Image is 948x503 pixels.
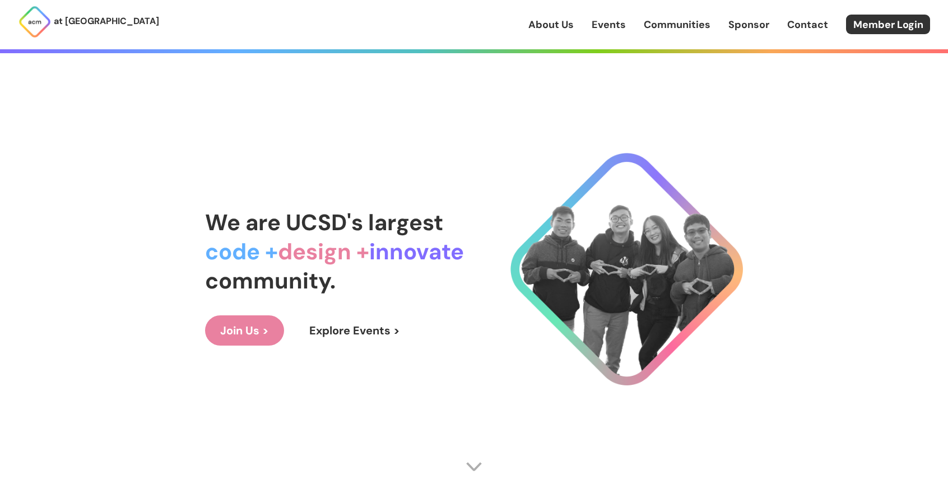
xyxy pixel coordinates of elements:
a: at [GEOGRAPHIC_DATA] [18,5,159,39]
span: design + [278,237,369,266]
a: Explore Events > [294,315,415,346]
span: community. [205,266,336,295]
span: code + [205,237,278,266]
a: Sponsor [728,17,769,32]
img: ACM Logo [18,5,52,39]
a: Communities [644,17,710,32]
a: Member Login [846,15,930,34]
a: Join Us > [205,315,284,346]
a: Events [592,17,626,32]
a: Contact [787,17,828,32]
span: innovate [369,237,464,266]
p: at [GEOGRAPHIC_DATA] [54,14,159,29]
a: About Us [528,17,574,32]
img: Scroll Arrow [466,458,482,475]
img: Cool Logo [510,153,743,385]
span: We are UCSD's largest [205,208,443,237]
